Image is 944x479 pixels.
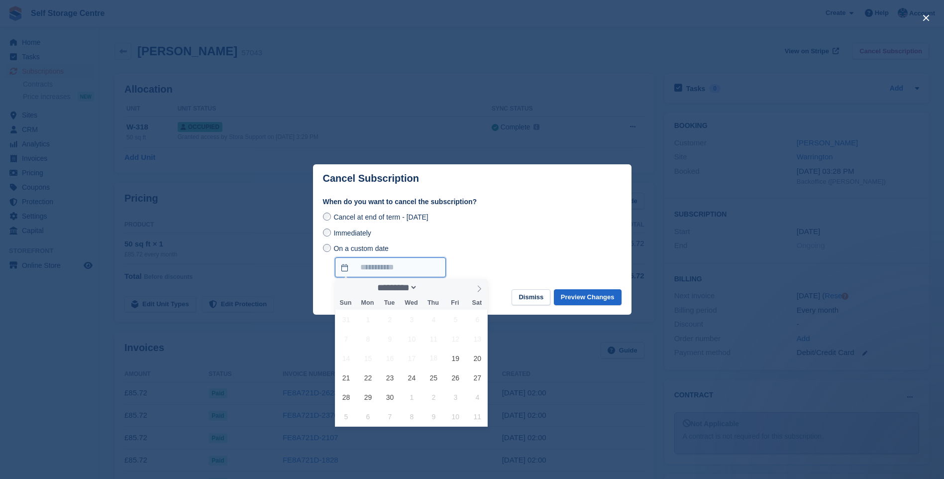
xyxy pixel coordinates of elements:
[554,289,622,306] button: Preview Changes
[333,213,428,221] span: Cancel at end of term - [DATE]
[336,368,356,387] span: September 21, 2025
[424,349,443,368] span: September 18, 2025
[335,300,357,306] span: Sun
[446,387,465,407] span: October 3, 2025
[356,300,378,306] span: Mon
[323,244,331,252] input: On a custom date
[418,282,449,293] input: Year
[446,310,465,329] span: September 5, 2025
[424,310,443,329] span: September 4, 2025
[336,349,356,368] span: September 14, 2025
[468,310,487,329] span: September 6, 2025
[424,387,443,407] span: October 2, 2025
[380,407,400,426] span: October 7, 2025
[336,407,356,426] span: October 5, 2025
[335,257,446,277] input: On a custom date
[358,310,378,329] span: September 1, 2025
[380,387,400,407] span: September 30, 2025
[424,407,443,426] span: October 9, 2025
[333,244,389,252] span: On a custom date
[358,329,378,349] span: September 8, 2025
[918,10,934,26] button: close
[374,282,418,293] select: Month
[424,329,443,349] span: September 11, 2025
[402,329,421,349] span: September 10, 2025
[402,387,421,407] span: October 1, 2025
[512,289,550,306] button: Dismiss
[380,368,400,387] span: September 23, 2025
[323,173,419,184] p: Cancel Subscription
[380,310,400,329] span: September 2, 2025
[422,300,444,306] span: Thu
[380,349,400,368] span: September 16, 2025
[378,300,400,306] span: Tue
[446,329,465,349] span: September 12, 2025
[358,407,378,426] span: October 6, 2025
[358,349,378,368] span: September 15, 2025
[402,349,421,368] span: September 17, 2025
[380,329,400,349] span: September 9, 2025
[323,213,331,221] input: Cancel at end of term - [DATE]
[336,310,356,329] span: August 31, 2025
[446,368,465,387] span: September 26, 2025
[468,387,487,407] span: October 4, 2025
[400,300,422,306] span: Wed
[444,300,466,306] span: Fri
[358,368,378,387] span: September 22, 2025
[466,300,488,306] span: Sat
[468,349,487,368] span: September 20, 2025
[402,368,421,387] span: September 24, 2025
[336,329,356,349] span: September 7, 2025
[323,197,622,207] label: When do you want to cancel the subscription?
[323,229,331,237] input: Immediately
[468,407,487,426] span: October 11, 2025
[333,229,371,237] span: Immediately
[402,407,421,426] span: October 8, 2025
[446,349,465,368] span: September 19, 2025
[336,387,356,407] span: September 28, 2025
[402,310,421,329] span: September 3, 2025
[446,407,465,426] span: October 10, 2025
[468,329,487,349] span: September 13, 2025
[358,387,378,407] span: September 29, 2025
[424,368,443,387] span: September 25, 2025
[468,368,487,387] span: September 27, 2025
